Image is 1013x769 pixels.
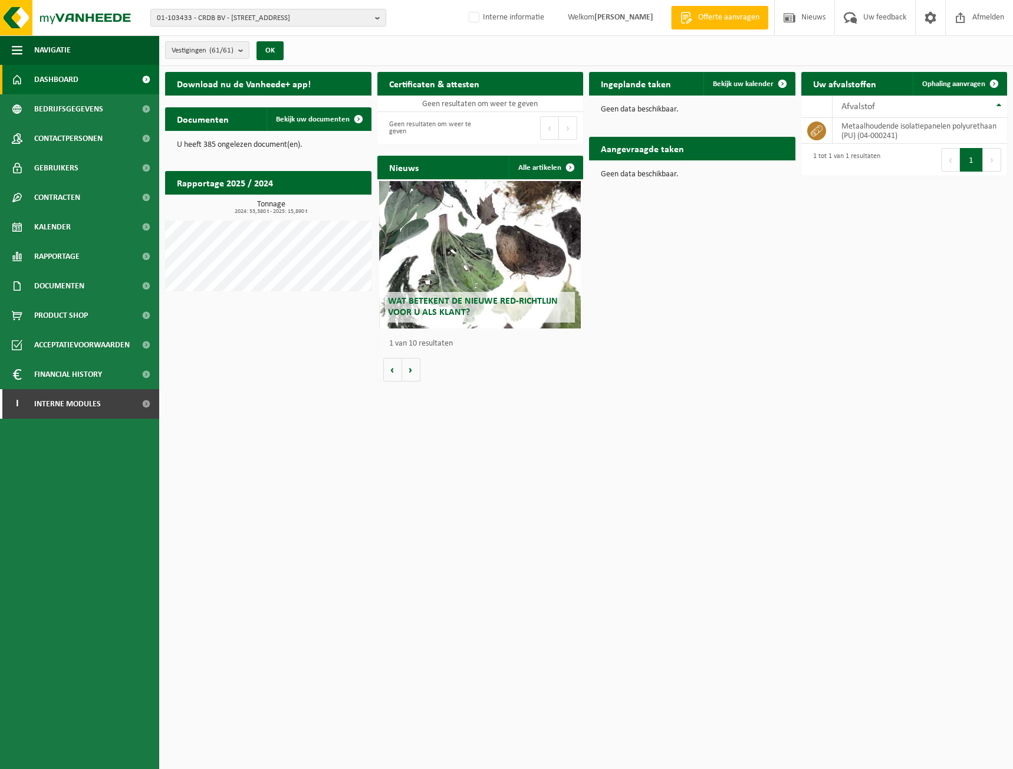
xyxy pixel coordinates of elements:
h2: Ingeplande taken [589,72,683,95]
count: (61/61) [209,47,233,54]
a: Bekijk uw kalender [703,72,794,96]
a: Alle artikelen [509,156,582,179]
span: Financial History [34,360,102,389]
button: Next [983,148,1001,172]
a: Offerte aanvragen [671,6,768,29]
span: Vestigingen [172,42,233,60]
h2: Rapportage 2025 / 2024 [165,171,285,194]
span: Product Shop [34,301,88,330]
h2: Aangevraagde taken [589,137,696,160]
h2: Download nu de Vanheede+ app! [165,72,323,95]
button: 01-103433 - CRDB BV - [STREET_ADDRESS] [150,9,386,27]
button: Vorige [383,358,402,382]
span: I [12,389,22,419]
span: 2024: 53,380 t - 2025: 15,890 t [171,209,371,215]
span: Bekijk uw documenten [276,116,350,123]
span: Contracten [34,183,80,212]
a: Wat betekent de nieuwe RED-richtlijn voor u als klant? [379,181,581,328]
button: Previous [540,116,559,140]
p: Geen data beschikbaar. [601,106,784,114]
label: Interne informatie [466,9,544,27]
button: Previous [941,148,960,172]
p: Geen data beschikbaar. [601,170,784,179]
td: metaalhoudende isolatiepanelen polyurethaan (PU) (04-000241) [833,118,1008,144]
div: Geen resultaten om weer te geven [383,115,475,141]
p: 1 van 10 resultaten [389,340,578,348]
button: Vestigingen(61/61) [165,41,249,59]
h2: Documenten [165,107,241,130]
span: Interne modules [34,389,101,419]
button: Volgende [402,358,420,382]
span: Wat betekent de nieuwe RED-richtlijn voor u als klant? [388,297,558,317]
span: Dashboard [34,65,78,94]
button: OK [256,41,284,60]
span: Kalender [34,212,71,242]
span: Rapportage [34,242,80,271]
span: Offerte aanvragen [695,12,762,24]
div: 1 tot 1 van 1 resultaten [807,147,880,173]
button: Next [559,116,577,140]
h2: Certificaten & attesten [377,72,491,95]
span: Bedrijfsgegevens [34,94,103,124]
strong: [PERSON_NAME] [594,13,653,22]
span: Bekijk uw kalender [713,80,774,88]
td: Geen resultaten om weer te geven [377,96,584,112]
span: 01-103433 - CRDB BV - [STREET_ADDRESS] [157,9,370,27]
a: Ophaling aanvragen [913,72,1006,96]
p: U heeft 385 ongelezen document(en). [177,141,360,149]
span: Gebruikers [34,153,78,183]
h2: Nieuws [377,156,430,179]
span: Acceptatievoorwaarden [34,330,130,360]
button: 1 [960,148,983,172]
a: Bekijk uw documenten [267,107,370,131]
span: Contactpersonen [34,124,103,153]
span: Ophaling aanvragen [922,80,985,88]
span: Documenten [34,271,84,301]
h3: Tonnage [171,201,371,215]
h2: Uw afvalstoffen [801,72,888,95]
span: Navigatie [34,35,71,65]
a: Bekijk rapportage [284,194,370,218]
span: Afvalstof [841,102,875,111]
